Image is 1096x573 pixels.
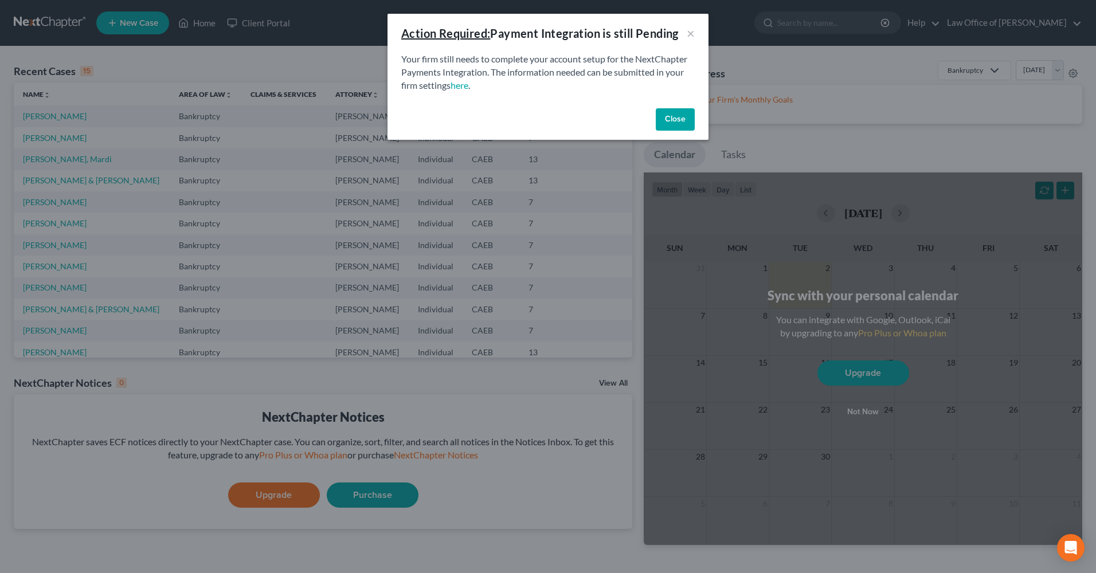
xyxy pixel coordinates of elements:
a: here [451,80,468,91]
u: Action Required: [401,26,490,40]
p: Your firm still needs to complete your account setup for the NextChapter Payments Integration. Th... [401,53,695,92]
button: Close [656,108,695,131]
button: × [687,26,695,40]
div: Payment Integration is still Pending [401,25,679,41]
div: Open Intercom Messenger [1057,534,1085,562]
